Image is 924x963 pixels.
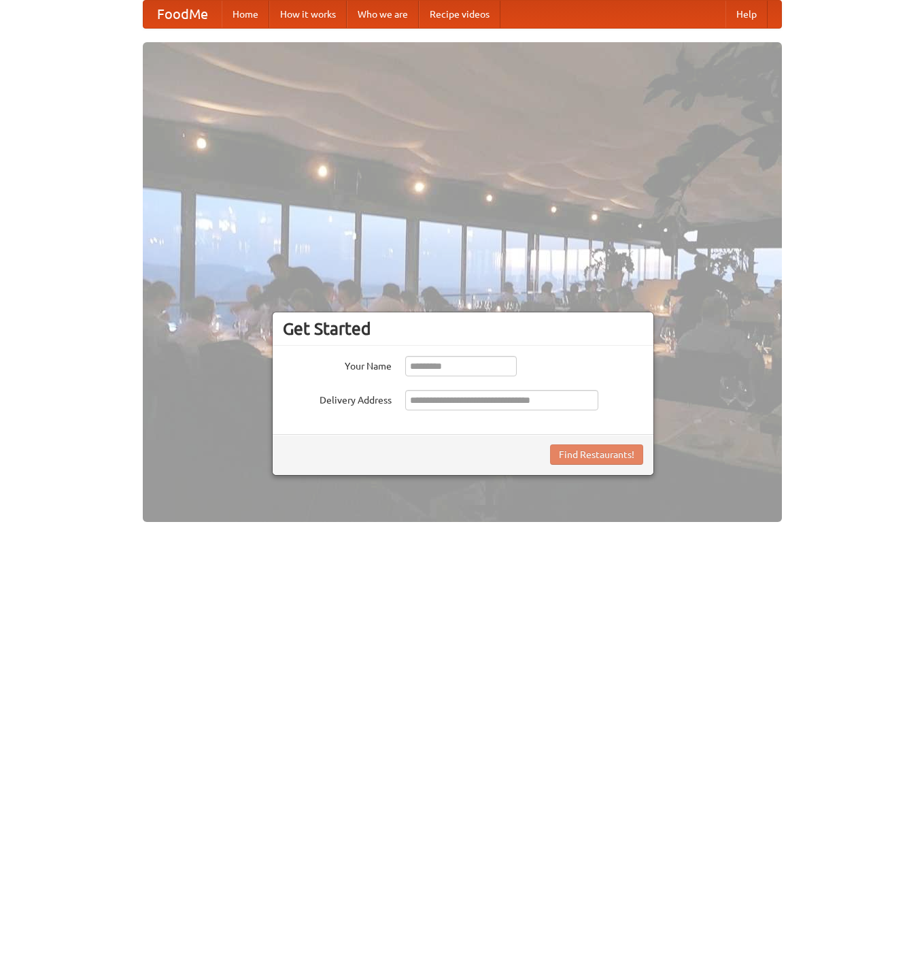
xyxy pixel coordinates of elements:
[283,356,392,373] label: Your Name
[283,319,643,339] h3: Get Started
[725,1,768,28] a: Help
[143,1,222,28] a: FoodMe
[269,1,347,28] a: How it works
[550,444,643,465] button: Find Restaurants!
[347,1,419,28] a: Who we are
[283,390,392,407] label: Delivery Address
[419,1,500,28] a: Recipe videos
[222,1,269,28] a: Home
